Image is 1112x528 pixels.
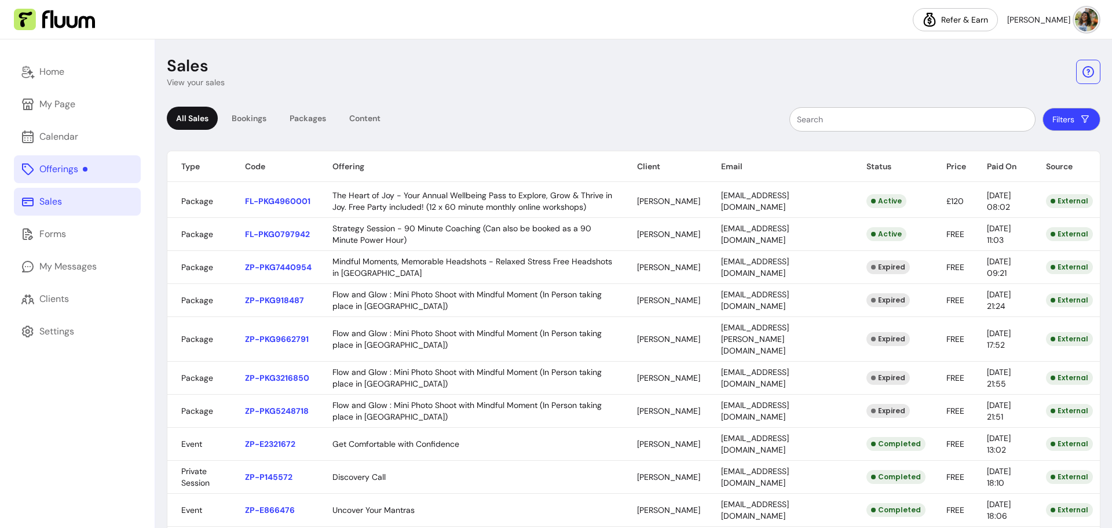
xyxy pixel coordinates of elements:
[707,151,853,182] th: Email
[866,503,926,517] div: Completed
[987,499,1011,521] span: [DATE] 18:06
[332,256,612,278] span: Mindful Moments, Memorable Headshots - Relaxed Stress Free Headshots in [GEOGRAPHIC_DATA]
[721,367,789,389] span: [EMAIL_ADDRESS][DOMAIN_NAME]
[721,466,789,488] span: [EMAIL_ADDRESS][DOMAIN_NAME]
[332,289,602,311] span: Flow and Glow : Mini Photo Shoot with Mindful Moment (In Person taking place in [GEOGRAPHIC_DATA])
[39,260,97,274] div: My Messages
[866,293,910,307] div: Expired
[987,433,1011,455] span: [DATE] 13:02
[721,433,789,455] span: [EMAIL_ADDRESS][DOMAIN_NAME]
[39,130,78,144] div: Calendar
[332,328,602,350] span: Flow and Glow : Mini Photo Shoot with Mindful Moment (In Person taking place in [GEOGRAPHIC_DATA])
[866,470,926,484] div: Completed
[946,295,964,305] span: FREE
[946,439,964,449] span: FREE
[721,190,789,212] span: [EMAIL_ADDRESS][DOMAIN_NAME]
[1075,8,1098,31] img: avatar
[245,438,312,450] p: ZP-E2321672
[14,90,141,118] a: My Page
[637,472,700,482] span: [PERSON_NAME]
[14,188,141,216] a: Sales
[946,472,964,482] span: FREE
[946,373,964,383] span: FREE
[637,229,700,239] span: [PERSON_NAME]
[280,107,335,130] div: Packages
[1046,437,1093,451] div: External
[866,227,906,241] div: Active
[181,262,213,272] span: Package
[222,107,276,130] div: Bookings
[913,8,998,31] a: Refer & Earn
[987,328,1011,350] span: [DATE] 17:52
[181,196,213,206] span: Package
[866,194,906,208] div: Active
[245,471,312,483] p: ZP-P145572
[721,400,789,422] span: [EMAIL_ADDRESS][DOMAIN_NAME]
[866,371,910,385] div: Expired
[319,151,624,182] th: Offering
[797,114,1028,125] input: Search
[987,367,1011,389] span: [DATE] 21:55
[245,195,312,207] p: FL-PKG4960001
[1046,260,1093,274] div: External
[987,190,1011,212] span: [DATE] 08:02
[1046,293,1093,307] div: External
[181,439,202,449] span: Event
[623,151,707,182] th: Client
[1046,503,1093,517] div: External
[987,466,1011,488] span: [DATE] 18:10
[946,406,964,416] span: FREE
[987,256,1011,278] span: [DATE] 09:21
[721,223,789,245] span: [EMAIL_ADDRESS][DOMAIN_NAME]
[332,505,415,515] span: Uncover Your Mantras
[866,437,926,451] div: Completed
[14,9,95,31] img: Fluum Logo
[866,404,910,418] div: Expired
[14,318,141,345] a: Settings
[181,505,202,515] span: Event
[332,439,459,449] span: Get Comfortable with Confidence
[987,223,1011,245] span: [DATE] 11:03
[1046,371,1093,385] div: External
[1046,227,1093,241] div: External
[14,285,141,313] a: Clients
[332,367,602,389] span: Flow and Glow : Mini Photo Shoot with Mindful Moment (In Person taking place in [GEOGRAPHIC_DATA])
[853,151,932,182] th: Status
[1046,332,1093,346] div: External
[14,58,141,86] a: Home
[332,223,591,245] span: Strategy Session - 90 Minute Coaching (Can also be booked as a 90 Minute Power Hour)
[721,322,789,356] span: [EMAIL_ADDRESS][PERSON_NAME][DOMAIN_NAME]
[946,229,964,239] span: FREE
[39,292,69,306] div: Clients
[332,190,612,212] span: The Heart of Joy - Your Annual Wellbeing Pass to Explore, Grow & Thrive in Joy. Free Party includ...
[245,228,312,240] p: FL-PKG0797942
[637,373,700,383] span: [PERSON_NAME]
[637,406,700,416] span: [PERSON_NAME]
[181,373,213,383] span: Package
[973,151,1032,182] th: Paid On
[39,97,75,111] div: My Page
[39,162,87,176] div: Offerings
[637,295,700,305] span: [PERSON_NAME]
[1032,151,1100,182] th: Source
[340,107,390,130] div: Content
[1007,8,1098,31] button: avatar[PERSON_NAME]
[637,505,700,515] span: [PERSON_NAME]
[14,253,141,281] a: My Messages
[167,77,225,88] p: View your sales
[987,400,1011,422] span: [DATE] 21:51
[946,262,964,272] span: FREE
[14,155,141,183] a: Offerings
[637,262,700,272] span: [PERSON_NAME]
[181,466,210,488] span: Private Session
[167,107,218,130] div: All Sales
[245,261,312,273] p: ZP-PKG7440954
[946,505,964,515] span: FREE
[245,504,312,516] p: ZP-E866476
[721,499,789,521] span: [EMAIL_ADDRESS][DOMAIN_NAME]
[181,406,213,416] span: Package
[1046,470,1093,484] div: External
[231,151,319,182] th: Code
[167,56,209,77] p: Sales
[181,229,213,239] span: Package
